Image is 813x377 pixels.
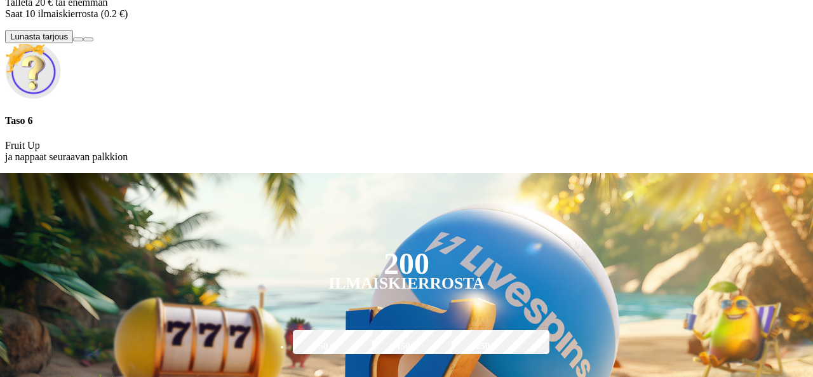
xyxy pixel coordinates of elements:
div: Ilmaiskierrosta [328,276,485,291]
h4: Taso 6 [5,115,808,127]
div: 200 [384,256,429,271]
label: 150 € [369,328,444,365]
button: Lunasta tarjous [5,30,73,43]
img: Unlock reward icon [5,43,61,99]
p: Fruit Up ja nappaat seuraavan palkkion [5,140,808,163]
label: 250 € [448,328,523,365]
button: info [83,38,93,41]
span: Lunasta tarjous [10,32,68,41]
label: 50 € [290,328,365,365]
